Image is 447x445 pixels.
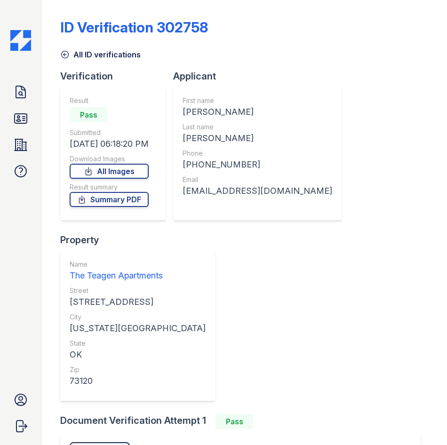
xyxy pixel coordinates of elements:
[70,322,206,335] div: [US_STATE][GEOGRAPHIC_DATA]
[173,70,349,83] div: Applicant
[70,365,206,374] div: Zip
[183,122,332,132] div: Last name
[70,269,206,282] div: The Teagen Apartments
[70,164,149,179] a: All Images
[70,260,206,282] a: Name The Teagen Apartments
[70,192,149,207] a: Summary PDF
[183,158,332,171] div: [PHONE_NUMBER]
[70,286,206,295] div: Street
[70,260,206,269] div: Name
[70,312,206,322] div: City
[70,154,149,164] div: Download Images
[70,339,206,348] div: State
[70,348,206,361] div: OK
[70,374,206,388] div: 73120
[216,414,253,429] div: Pass
[60,233,223,246] div: Property
[60,49,141,60] a: All ID verifications
[183,184,332,198] div: [EMAIL_ADDRESS][DOMAIN_NAME]
[183,175,332,184] div: Email
[183,105,332,119] div: [PERSON_NAME]
[70,128,149,137] div: Submitted
[70,183,149,192] div: Result summary
[70,137,149,151] div: [DATE] 06:18:20 PM
[60,19,208,36] div: ID Verification 302758
[70,295,206,309] div: [STREET_ADDRESS]
[60,70,173,83] div: Verification
[183,132,332,145] div: [PERSON_NAME]
[70,107,107,122] div: Pass
[183,96,332,105] div: First name
[10,30,31,51] img: CE_Icon_Blue-c292c112584629df590d857e76928e9f676e5b41ef8f769ba2f05ee15b207248.png
[60,414,428,429] div: Document Verification Attempt 1
[70,96,149,105] div: Result
[183,149,332,158] div: Phone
